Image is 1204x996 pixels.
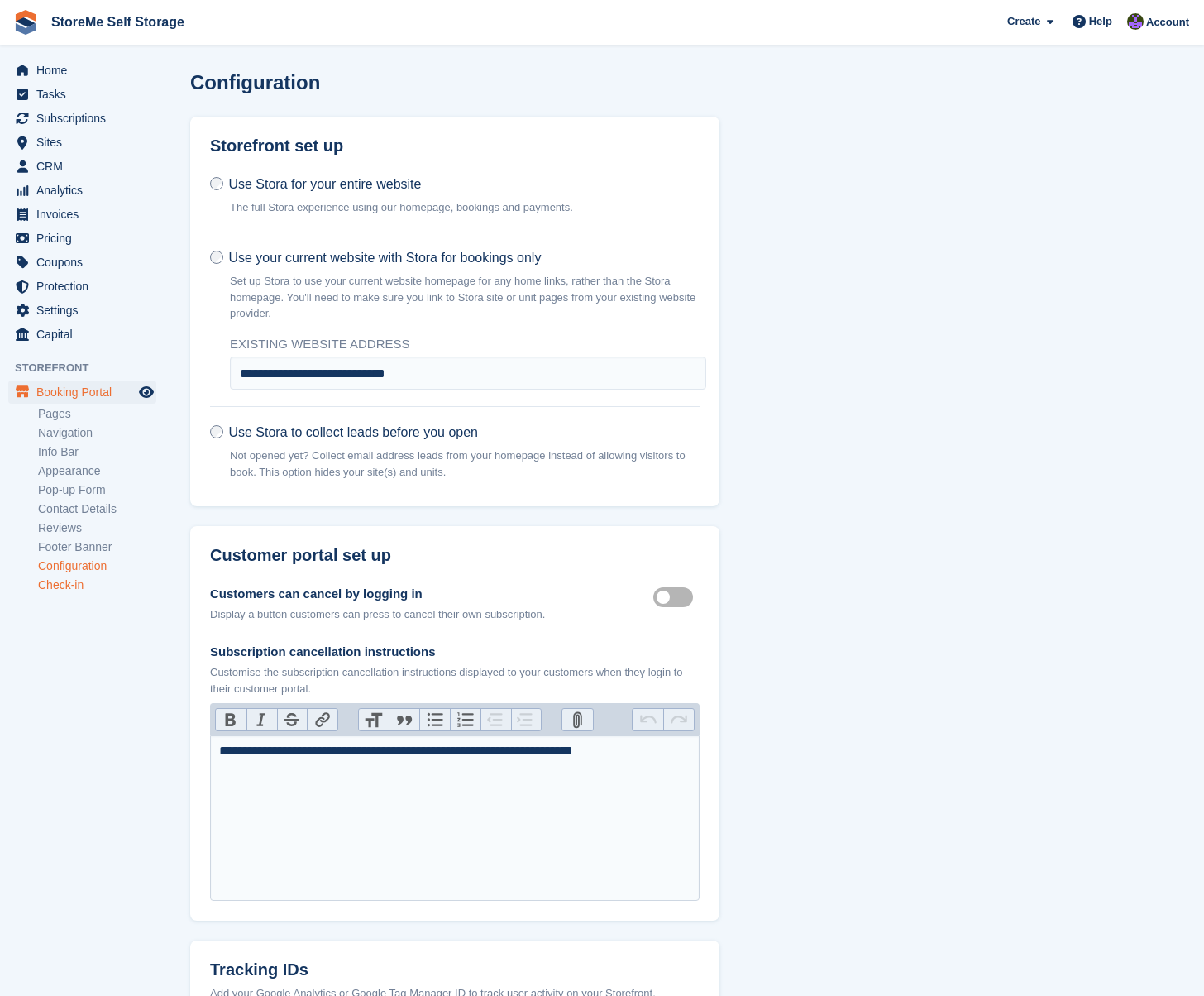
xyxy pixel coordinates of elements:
span: Analytics [36,179,136,202]
a: menu [8,59,156,82]
button: Italic [246,709,277,730]
button: Increase Level [511,709,542,730]
h2: Storefront set up [210,136,700,156]
a: Preview store [136,382,156,402]
span: Pricing [36,227,136,250]
button: Bullets [419,709,450,730]
p: Set up Stora to use your current website homepage for any home links, rather than the Stora homep... [230,273,700,322]
span: Coupons [36,251,136,274]
button: Decrease Level [480,709,511,730]
span: CRM [36,155,136,178]
a: Contact Details [38,501,156,517]
p: Not opened yet? Collect email address leads from your homepage instead of allowing visitors to bo... [230,448,700,480]
a: Navigation [38,425,156,441]
a: menu [8,107,156,130]
span: Account [1146,14,1189,31]
div: Display a button customers can press to cancel their own subscription. [210,606,545,623]
a: menu [8,155,156,178]
span: Home [36,59,136,82]
a: menu [8,83,156,106]
label: Existing website address [230,335,706,354]
span: Help [1089,13,1112,30]
span: Use Stora for your entire website [228,177,421,191]
a: menu [8,203,156,226]
span: Storefront [15,360,165,376]
span: Use your current website with Stora for bookings only [228,251,541,265]
a: menu [8,131,156,154]
a: Appearance [38,463,156,479]
a: Reviews [38,520,156,536]
input: Use Stora to collect leads before you open Not opened yet? Collect email address leads from your ... [210,425,223,438]
a: Pop-up Form [38,482,156,498]
button: Strikethrough [277,709,308,730]
a: menu [8,323,156,346]
h1: Configuration [190,71,320,93]
div: Subscription cancellation instructions [210,643,700,662]
span: Protection [36,275,136,298]
span: Capital [36,323,136,346]
a: menu [8,179,156,202]
a: Footer Banner [38,539,156,555]
input: Use your current website with Stora for bookings only Set up Stora to use your current website ho... [210,251,223,264]
div: Customers can cancel by logging in [210,585,545,604]
button: Undo [633,709,663,730]
a: menu [8,381,156,404]
button: Link [307,709,337,730]
a: Pages [38,406,156,422]
label: Customer self cancellable [653,596,700,598]
span: Sites [36,131,136,154]
button: Heading [359,709,389,730]
div: Customise the subscription cancellation instructions displayed to your customers when they login ... [210,664,700,697]
span: Invoices [36,203,136,226]
h2: Customer portal set up [210,546,700,565]
button: Attach Files [562,709,593,730]
span: Use Stora to collect leads before you open [228,425,478,439]
a: Info Bar [38,444,156,460]
a: menu [8,251,156,274]
span: Settings [36,299,136,322]
span: Subscriptions [36,107,136,130]
a: menu [8,275,156,298]
img: stora-icon-8386f47178a22dfd0bd8f6a31ec36ba5ce8667c1dd55bd0f319d3a0aa187defe.svg [13,10,38,35]
button: Quote [389,709,419,730]
span: Tasks [36,83,136,106]
a: Configuration [38,558,156,574]
span: Booking Portal [36,381,136,404]
button: Bold [216,709,246,730]
a: menu [8,299,156,322]
img: Anthony Adams [1127,13,1144,30]
span: Create [1007,13,1040,30]
button: Redo [663,709,694,730]
input: Use Stora for your entire website The full Stora experience using our homepage, bookings and paym... [210,177,223,190]
h2: Tracking IDs [210,960,700,979]
a: Check-in [38,577,156,593]
a: menu [8,227,156,250]
a: StoreMe Self Storage [45,8,191,36]
button: Numbers [450,709,480,730]
p: The full Stora experience using our homepage, bookings and payments. [230,199,573,216]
